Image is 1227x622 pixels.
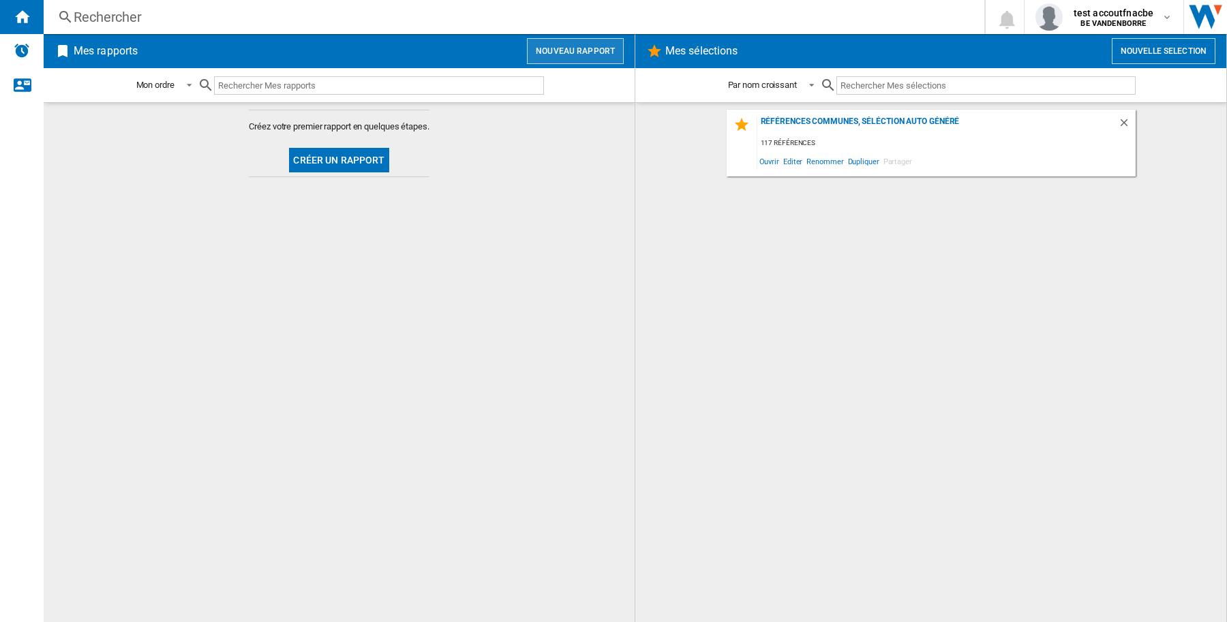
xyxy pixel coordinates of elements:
div: Références communes, séléction auto généré [757,116,1118,135]
span: Editer [781,152,804,170]
button: Nouveau rapport [527,38,624,64]
div: Supprimer [1118,116,1136,135]
h2: Mes sélections [663,38,740,64]
button: Créer un rapport [289,148,389,172]
div: Par nom croissant [728,80,797,90]
img: profile.jpg [1035,3,1063,31]
span: Renommer [804,152,845,170]
h2: Mes rapports [71,38,140,64]
span: Partager [881,152,914,170]
input: Rechercher Mes rapports [214,76,544,95]
div: Rechercher [74,7,949,27]
button: Nouvelle selection [1112,38,1215,64]
span: test accoutfnacbe [1074,6,1153,20]
div: Mon ordre [136,80,175,90]
span: Dupliquer [846,152,881,170]
input: Rechercher Mes sélections [836,76,1136,95]
b: BE VANDENBORRE [1080,19,1146,28]
div: 117 références [757,135,1136,152]
img: alerts-logo.svg [14,42,30,59]
span: Créez votre premier rapport en quelques étapes. [249,121,429,133]
span: Ouvrir [757,152,781,170]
